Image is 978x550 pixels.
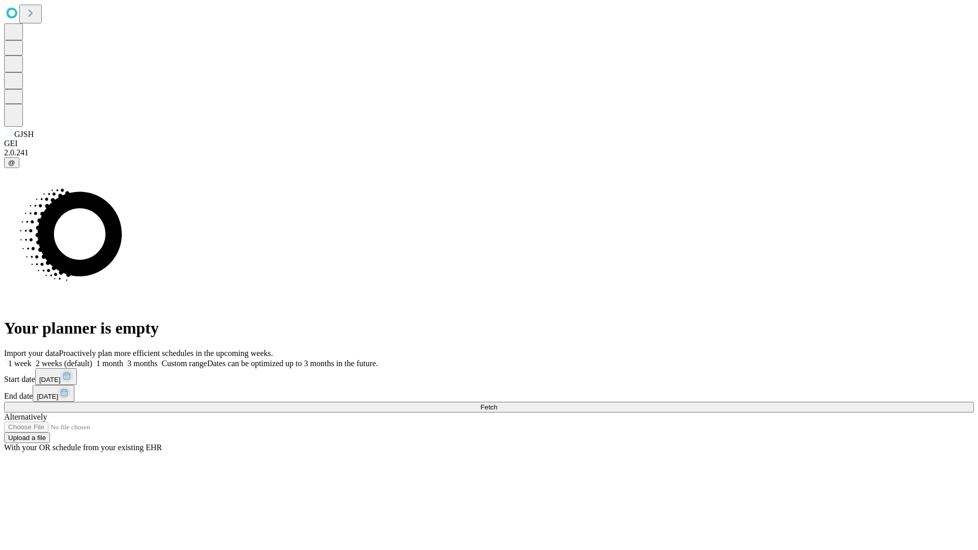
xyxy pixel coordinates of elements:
div: End date [4,385,974,402]
button: [DATE] [35,368,77,385]
button: [DATE] [33,385,74,402]
span: With your OR schedule from your existing EHR [4,443,162,452]
span: [DATE] [37,393,58,400]
span: 1 month [96,359,123,368]
span: @ [8,159,15,167]
span: 1 week [8,359,32,368]
span: GJSH [14,130,34,139]
h1: Your planner is empty [4,319,974,338]
button: Fetch [4,402,974,413]
span: Dates can be optimized up to 3 months in the future. [207,359,378,368]
span: [DATE] [39,376,61,383]
span: Proactively plan more efficient schedules in the upcoming weeks. [59,349,273,358]
span: 3 months [127,359,157,368]
span: Custom range [161,359,207,368]
div: Start date [4,368,974,385]
span: Alternatively [4,413,47,421]
div: 2.0.241 [4,148,974,157]
div: GEI [4,139,974,148]
span: Fetch [480,403,497,411]
span: 2 weeks (default) [36,359,92,368]
button: Upload a file [4,432,50,443]
span: Import your data [4,349,59,358]
button: @ [4,157,19,168]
